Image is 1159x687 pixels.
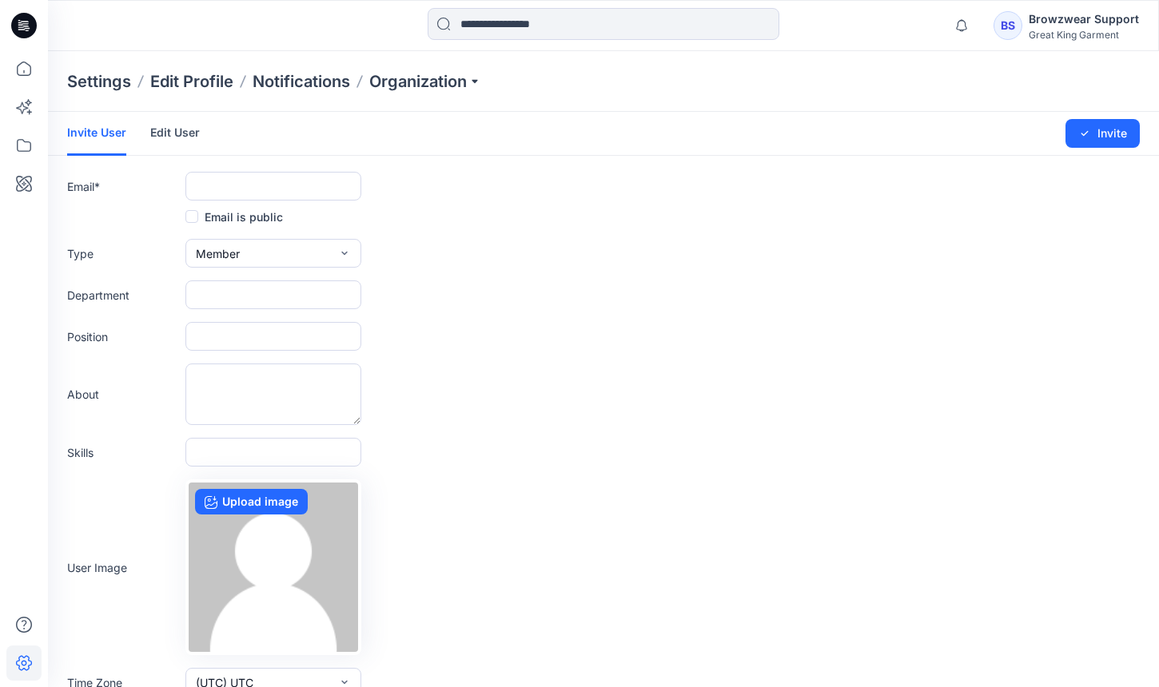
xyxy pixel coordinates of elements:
[1029,10,1139,29] div: Browzwear Support
[67,444,179,461] label: Skills
[253,70,350,93] a: Notifications
[67,386,179,403] label: About
[67,112,126,156] a: Invite User
[185,207,283,226] label: Email is public
[994,11,1022,40] div: BS
[150,70,233,93] a: Edit Profile
[196,245,240,262] span: Member
[67,559,179,576] label: User Image
[150,112,200,153] a: Edit User
[67,245,179,262] label: Type
[67,328,179,345] label: Position
[189,482,358,652] img: no-profile.png
[1065,119,1140,148] button: Invite
[67,287,179,304] label: Department
[67,178,179,195] label: Email
[185,239,361,268] button: Member
[195,489,308,514] label: Upload image
[67,70,131,93] p: Settings
[1029,29,1139,41] div: Great King Garment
